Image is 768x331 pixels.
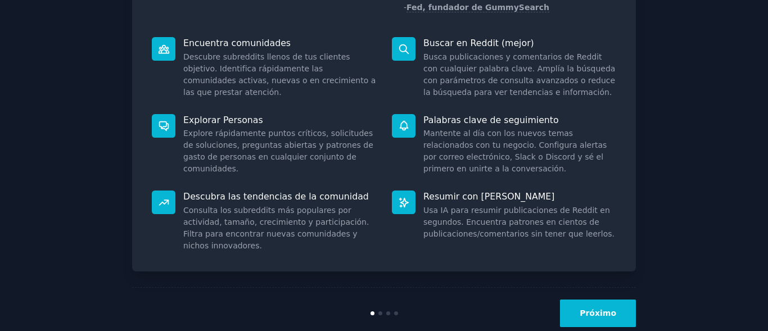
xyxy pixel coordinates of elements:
[183,191,369,202] font: Descubra las tendencias de la comunidad
[183,52,376,97] font: Descubre subreddits llenos de tus clientes objetivo. Identifica rápidamente las comunidades activ...
[183,129,373,173] font: Explore rápidamente puntos críticos, solicitudes de soluciones, preguntas abiertas y patrones de ...
[580,309,616,318] font: Próximo
[423,115,559,125] font: Palabras clave de seguimiento
[183,38,291,48] font: Encuentra comunidades
[423,191,554,202] font: Resumir con [PERSON_NAME]
[423,38,534,48] font: Buscar en Reddit (mejor)
[423,129,607,173] font: Mantente al día con los nuevos temas relacionados con tu negocio. Configura alertas por correo el...
[560,300,636,327] button: Próximo
[183,206,369,250] font: Consulta los subreddits más populares por actividad, tamaño, crecimiento y participación. Filtra ...
[404,3,406,12] font: -
[183,115,263,125] font: Explorar Personas
[423,52,615,97] font: Busca publicaciones y comentarios de Reddit con cualquier palabra clave. Amplía la búsqueda con p...
[423,206,615,238] font: Usa IA para resumir publicaciones de Reddit en segundos. Encuentra patrones en cientos de publica...
[406,3,549,12] a: Fed, fundador de GummySearch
